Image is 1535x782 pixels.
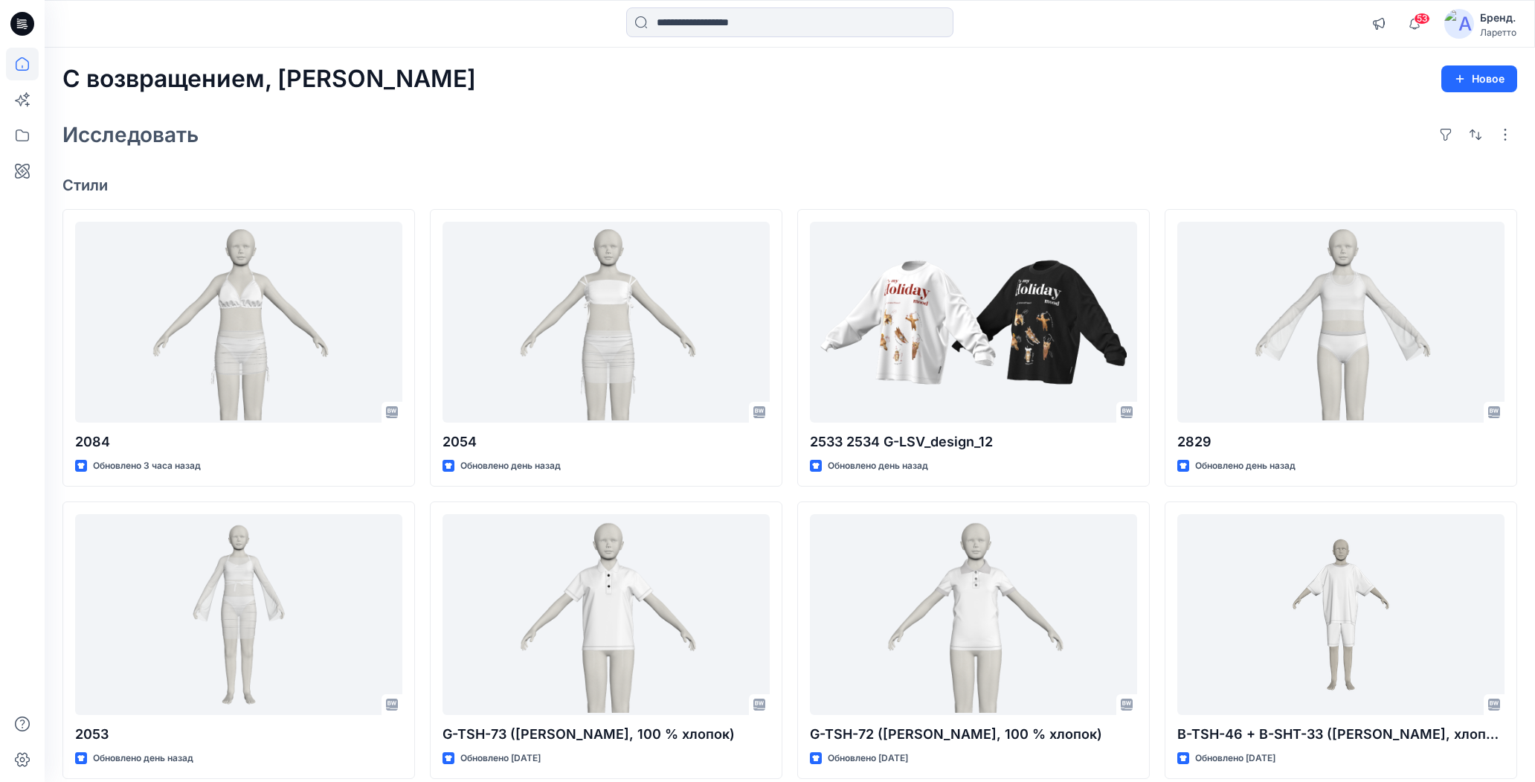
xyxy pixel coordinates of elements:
p: 2054 [443,432,770,452]
ya-tr-span: Обновлено день назад [93,752,193,763]
a: 2533 2534 G-LSV_design_12 [810,222,1137,423]
ya-tr-span: Обновлено [DATE] [1195,752,1275,763]
p: G-TSH-73 ([PERSON_NAME], 100 % хлопок) [443,724,770,745]
a: G-TSH-73 (Пенье WFACE Пике, 100 % хлопок) [443,514,770,716]
ya-tr-span: Обновлено день назад [460,460,561,471]
a: B-TSH-46 + B-SHT-33 (Пенье WFACE Пике, хлопок 77 %, полиэстер 23 %) [1177,514,1505,716]
ya-tr-span: С возвращением, [PERSON_NAME] [62,64,476,93]
a: 2829 [1177,222,1505,423]
ya-tr-span: Обновлено 3 часа назад [93,460,201,471]
a: G-TSH-72 (Пенье WFACE Пике, 100 % хлопок) [810,514,1137,716]
p: 2829 [1177,432,1505,452]
a: 2054 [443,222,770,423]
a: 2084 [75,222,402,423]
ya-tr-span: Ларетто [1480,27,1516,38]
p: 2053 [75,724,402,745]
p: Обновлено день назад [1195,458,1296,474]
ya-tr-span: Обновлено день назад [828,460,928,471]
ya-tr-span: G-TSH-72 ([PERSON_NAME], 100 % хлопок) [810,726,1102,742]
p: 2084 [75,432,402,452]
ya-tr-span: Обновлено [DATE] [460,752,541,763]
ya-tr-span: Бренд. [1480,11,1516,24]
span: 53 [1414,13,1430,25]
img: аватар [1444,9,1474,39]
a: 2053 [75,514,402,716]
ya-tr-span: Исследовать [62,122,199,147]
p: 2533 2534 G-LSV_design_12 [810,432,1137,452]
ya-tr-span: Обновлено [DATE] [828,752,908,763]
ya-tr-span: Стили [62,176,108,194]
button: Новое [1441,65,1517,92]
